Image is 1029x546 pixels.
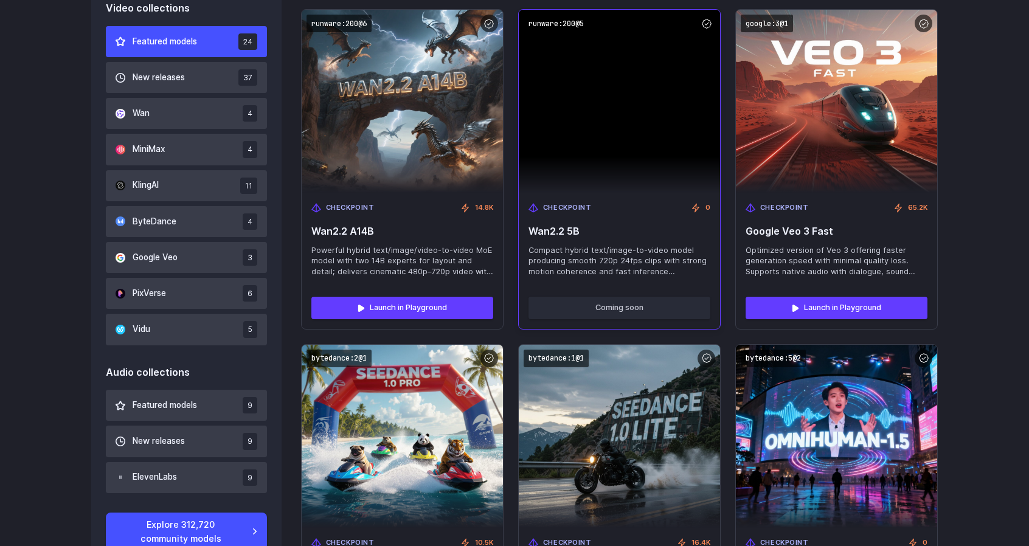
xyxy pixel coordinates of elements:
[528,245,710,278] span: Compact hybrid text/image-to-video model producing smooth 720p 24fps clips with strong motion coh...
[302,10,503,193] img: Wan2.2 A14B
[243,469,257,486] span: 9
[746,226,927,237] span: Google Veo 3 Fast
[133,251,178,264] span: Google Veo
[524,350,589,367] code: bytedance:1@1
[106,98,267,129] button: Wan 4
[106,278,267,309] button: PixVerse 6
[240,178,257,194] span: 11
[736,345,937,528] img: OmniHuman-1.5
[528,297,710,319] button: Coming soon
[106,134,267,165] button: MiniMax 4
[243,249,257,266] span: 3
[326,202,375,213] span: Checkpoint
[746,245,927,278] span: Optimized version of Veo 3 offering faster generation speed with minimal quality loss. Supports n...
[106,242,267,273] button: Google Veo 3
[243,285,257,302] span: 6
[307,15,372,32] code: runware:200@6
[106,462,267,493] button: ElevenLabs 9
[475,202,493,213] span: 14.8K
[519,345,720,528] img: Seedance 1.0 Lite
[760,202,809,213] span: Checkpoint
[106,206,267,237] button: ByteDance 4
[736,10,937,193] img: Google Veo 3 Fast
[243,105,257,122] span: 4
[106,62,267,93] button: New releases 37
[106,365,267,381] div: Audio collections
[524,15,589,32] code: runware:200@5
[133,287,166,300] span: PixVerse
[106,26,267,57] button: Featured models 24
[543,202,592,213] span: Checkpoint
[311,297,493,319] a: Launch in Playground
[133,107,150,120] span: Wan
[311,245,493,278] span: Powerful hybrid text/image/video-to-video MoE model with two 14B experts for layout and detail; d...
[133,435,185,448] span: New releases
[106,390,267,421] button: Featured models 9
[106,170,267,201] button: KlingAI 11
[705,202,710,213] span: 0
[243,213,257,230] span: 4
[746,297,927,319] a: Launch in Playground
[133,215,176,229] span: ByteDance
[106,1,267,16] div: Video collections
[307,350,372,367] code: bytedance:2@1
[133,399,197,412] span: Featured models
[243,433,257,449] span: 9
[106,314,267,345] button: Vidu 5
[243,141,257,157] span: 4
[908,202,927,213] span: 65.2K
[106,426,267,457] button: New releases 9
[133,323,150,336] span: Vidu
[243,321,257,337] span: 5
[133,35,197,49] span: Featured models
[238,33,257,50] span: 24
[133,143,165,156] span: MiniMax
[133,179,159,192] span: KlingAI
[302,345,503,528] img: Seedance 1.0 Pro
[741,15,793,32] code: google:3@1
[528,226,710,237] span: Wan2.2 5B
[133,471,177,484] span: ElevenLabs
[238,69,257,86] span: 37
[133,71,185,85] span: New releases
[311,226,493,237] span: Wan2.2 A14B
[741,350,806,367] code: bytedance:5@2
[243,397,257,413] span: 9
